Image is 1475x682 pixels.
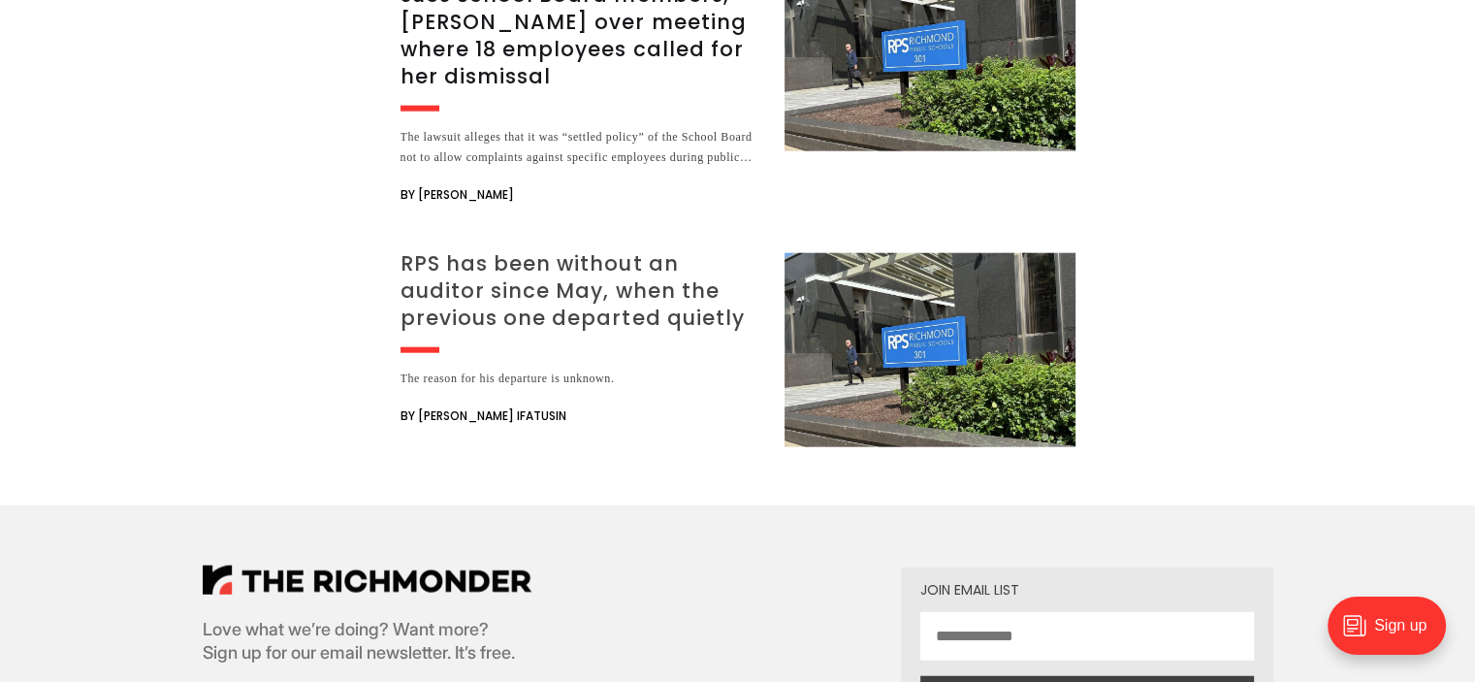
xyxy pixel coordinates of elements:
[401,127,761,168] div: The lawsuit alleges that it was “settled policy” of the School Board not to allow complaints agai...
[785,253,1075,447] img: RPS has been without an auditor since May, when the previous one departed quietly
[1311,587,1475,682] iframe: portal-trigger
[920,583,1254,597] div: Join email list
[401,183,514,207] span: By [PERSON_NAME]
[401,253,1075,447] a: RPS has been without an auditor since May, when the previous one departed quietly The reason for ...
[401,250,761,332] h3: RPS has been without an auditor since May, when the previous one departed quietly
[401,405,566,428] span: By [PERSON_NAME] Ifatusin
[203,566,531,595] img: The Richmonder Logo
[203,618,531,665] p: Love what we’re doing? Want more? Sign up for our email newsletter. It’s free.
[401,369,761,389] div: The reason for his departure is unknown.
